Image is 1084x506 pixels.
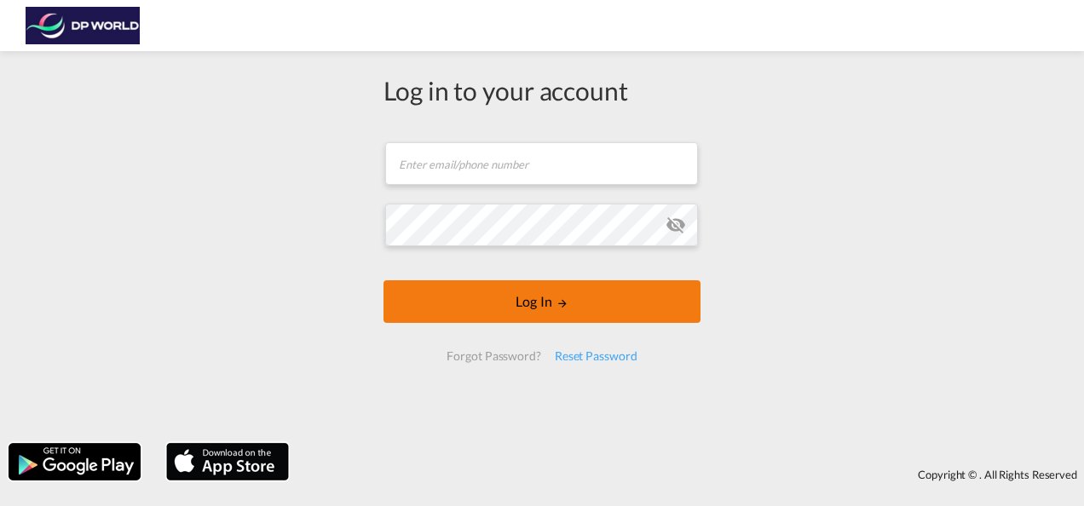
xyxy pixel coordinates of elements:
img: apple.png [164,441,291,482]
img: google.png [7,441,142,482]
button: LOGIN [383,280,701,323]
div: Log in to your account [383,72,701,108]
div: Forgot Password? [440,341,547,371]
md-icon: icon-eye-off [666,215,686,235]
div: Reset Password [548,341,644,371]
input: Enter email/phone number [385,142,698,185]
img: c08ca190194411f088ed0f3ba295208c.png [26,7,141,45]
div: Copyright © . All Rights Reserved [297,460,1084,489]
